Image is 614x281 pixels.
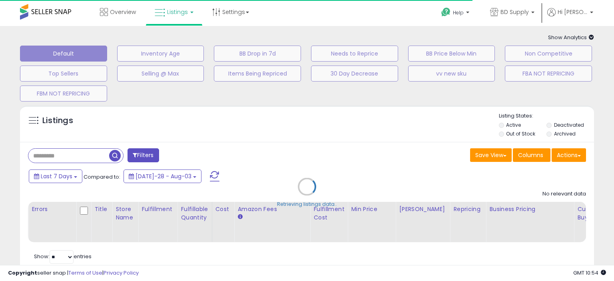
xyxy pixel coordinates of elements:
[441,7,451,17] i: Get Help
[214,66,301,82] button: Items Being Repriced
[8,269,37,277] strong: Copyright
[214,46,301,62] button: BB Drop in 7d
[505,46,592,62] button: Non Competitive
[547,8,593,26] a: Hi [PERSON_NAME]
[311,46,398,62] button: Needs to Reprice
[435,1,477,26] a: Help
[277,201,337,208] div: Retrieving listings data..
[110,8,136,16] span: Overview
[20,46,107,62] button: Default
[20,86,107,102] button: FBM NOT REPRICING
[408,66,495,82] button: vv new sku
[505,66,592,82] button: FBA NOT REPRICING
[167,8,188,16] span: Listings
[117,66,204,82] button: Selling @ Max
[311,66,398,82] button: 30 Day Decrease
[20,66,107,82] button: Top Sellers
[500,8,529,16] span: BD Supply
[558,8,588,16] span: Hi [PERSON_NAME]
[408,46,495,62] button: BB Price Below Min
[8,269,139,277] div: seller snap | |
[548,34,594,41] span: Show Analytics
[117,46,204,62] button: Inventory Age
[453,9,464,16] span: Help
